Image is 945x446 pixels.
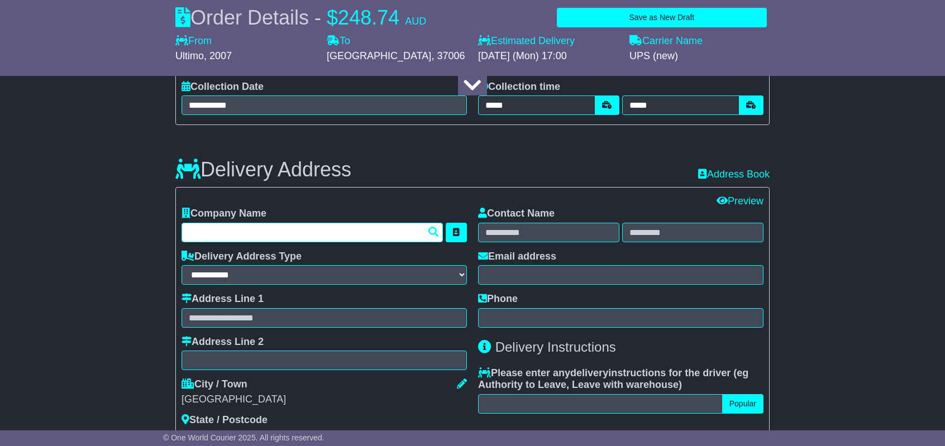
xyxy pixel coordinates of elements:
[182,81,264,93] label: Collection Date
[722,394,763,414] button: Popular
[478,50,618,63] div: [DATE] (Mon) 17:00
[327,6,338,29] span: $
[570,367,608,378] span: delivery
[478,35,618,47] label: Estimated Delivery
[327,35,350,47] label: To
[182,394,467,406] div: [GEOGRAPHIC_DATA]
[182,251,302,263] label: Delivery Address Type
[405,16,426,27] span: AUD
[163,433,324,442] span: © One World Courier 2025. All rights reserved.
[204,50,232,61] span: , 2007
[182,414,268,426] label: State / Postcode
[182,378,247,391] label: City / Town
[431,50,465,61] span: , 37006
[478,367,748,391] span: eg Authority to Leave, Leave with warehouse
[478,251,556,263] label: Email address
[182,336,264,348] label: Address Line 2
[327,50,431,61] span: [GEOGRAPHIC_DATA]
[495,339,616,354] span: Delivery Instructions
[175,6,426,30] div: Order Details -
[175,50,204,61] span: Ultimo
[182,208,266,220] label: Company Name
[182,429,323,441] div: CL
[175,35,212,47] label: From
[478,367,763,391] label: Please enter any instructions for the driver ( )
[338,6,399,29] span: 248.74
[182,293,264,305] label: Address Line 1
[557,8,767,27] button: Save as New Draft
[478,293,518,305] label: Phone
[175,159,351,181] h3: Delivery Address
[326,429,467,441] div: 37006
[698,169,770,180] a: Address Book
[478,208,555,220] label: Contact Name
[717,195,763,207] a: Preview
[629,35,703,47] label: Carrier Name
[629,50,770,63] div: UPS (new)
